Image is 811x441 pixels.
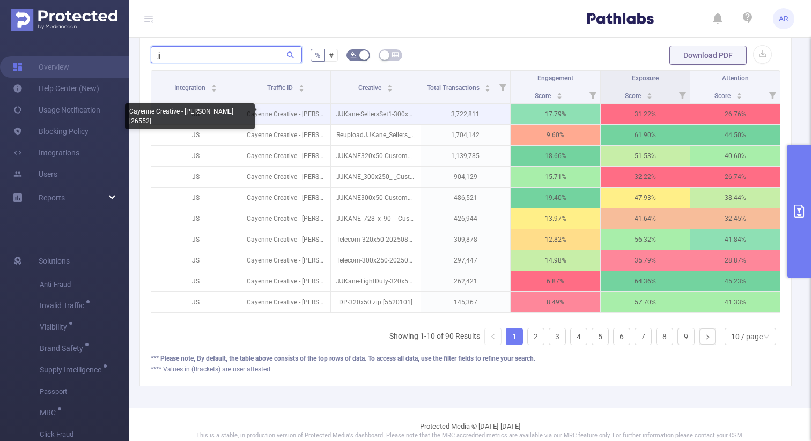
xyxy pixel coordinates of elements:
[511,250,600,271] p: 14.98 %
[690,188,780,208] p: 38.44 %
[511,292,600,312] p: 8.49 %
[635,328,652,345] li: 7
[511,271,600,291] p: 6.87 %
[677,328,695,345] li: 9
[527,328,544,345] li: 2
[485,87,491,91] i: icon: caret-down
[699,328,716,345] li: Next Page
[537,74,573,82] span: Engagement
[421,271,511,291] p: 262,421
[601,188,690,208] p: 47.93 %
[556,91,562,94] i: icon: caret-up
[511,188,600,208] p: 19.40 %
[331,229,421,250] p: Telecom-320x50-20250814T171601Z-1-001.zip [5535016]
[625,92,643,100] span: Score
[11,9,117,31] img: Protected Media
[571,328,587,345] a: 4
[241,104,331,124] p: Cayenne Creative - [PERSON_NAME] [26552]
[387,87,393,91] i: icon: caret-down
[511,167,600,187] p: 15.71 %
[241,167,331,187] p: Cayenne Creative - [PERSON_NAME] [26552]
[646,91,653,98] div: Sort
[151,229,241,250] p: JS
[601,104,690,124] p: 31.22 %
[528,328,544,345] a: 2
[601,250,690,271] p: 35.79 %
[427,84,481,92] span: Total Transactions
[40,302,88,309] span: Invalid Traffic
[331,271,421,291] p: JJKane-LightDuty-320x50.zip [5474077]
[39,187,65,208] a: Reports
[151,146,241,166] p: JS
[556,91,563,98] div: Sort
[241,125,331,145] p: Cayenne Creative - [PERSON_NAME] [26552]
[211,83,217,86] i: icon: caret-up
[13,121,89,142] a: Blocking Policy
[421,104,511,124] p: 3,722,811
[506,328,522,345] a: 1
[656,328,673,345] li: 8
[485,83,491,86] i: icon: caret-up
[490,333,496,340] i: icon: left
[331,250,421,271] p: Telecom-300x250-20250814T171603Z-1-001.zip [5535020]
[13,56,69,78] a: Overview
[601,167,690,187] p: 32.22 %
[570,328,587,345] li: 4
[241,250,331,271] p: Cayenne Creative - [PERSON_NAME] [26552]
[535,92,552,100] span: Score
[331,208,421,229] p: JJKANE_728_x_90_-_Customer_Benefit_Phase_1-HTML_728x90.zip [4514317]
[241,208,331,229] p: Cayenne Creative - [PERSON_NAME] [26552]
[241,271,331,291] p: Cayenne Creative - [PERSON_NAME] [26552]
[298,87,304,91] i: icon: caret-down
[690,125,780,145] p: 44.50 %
[156,431,784,440] p: This is a stable, in production version of Protected Media's dashboard. Please note that the MRC ...
[592,328,608,345] a: 5
[646,91,652,94] i: icon: caret-up
[736,95,742,98] i: icon: caret-down
[331,188,421,208] p: JJKANE300x50-CustomerBenefitPhase1-HTML-20231113T232047Z-001.zip [4528030]
[358,84,383,92] span: Creative
[329,51,334,59] span: #
[632,74,659,82] span: Exposure
[241,292,331,312] p: Cayenne Creative - [PERSON_NAME] [26552]
[421,167,511,187] p: 904,129
[40,409,60,416] span: MRC
[151,354,780,363] div: *** Please note, By default, the table above consists of the top rows of data. To access all data...
[40,366,105,373] span: Supply Intelligence
[690,229,780,250] p: 41.84 %
[556,95,562,98] i: icon: caret-down
[592,328,609,345] li: 5
[421,292,511,312] p: 145,367
[13,142,79,163] a: Integrations
[690,208,780,229] p: 32.45 %
[315,51,320,59] span: %
[39,193,65,202] span: Reports
[601,125,690,145] p: 61.90 %
[765,86,780,103] i: Filter menu
[40,323,71,331] span: Visibility
[331,104,421,124] p: JJKane-SellersSet1-300x250-HTML.zip [4351891]
[211,87,217,91] i: icon: caret-down
[549,328,565,345] a: 3
[211,83,217,89] div: Sort
[601,208,690,229] p: 41.64 %
[241,146,331,166] p: Cayenne Creative - [PERSON_NAME] [26552]
[421,146,511,166] p: 1,139,785
[13,78,99,99] a: Help Center (New)
[690,146,780,166] p: 40.60 %
[690,104,780,124] p: 26.76 %
[601,146,690,166] p: 51.53 %
[601,292,690,312] p: 57.70 %
[495,71,510,103] i: Filter menu
[151,271,241,291] p: JS
[484,328,502,345] li: Previous Page
[125,103,255,129] div: Cayenne Creative - [PERSON_NAME] [26552]
[392,51,399,58] i: icon: table
[704,334,711,340] i: icon: right
[421,229,511,250] p: 309,878
[511,229,600,250] p: 12.82 %
[690,271,780,291] p: 45.23 %
[331,292,421,312] p: DP-320x50.zip [5520101]
[657,328,673,345] a: 8
[174,84,207,92] span: Integration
